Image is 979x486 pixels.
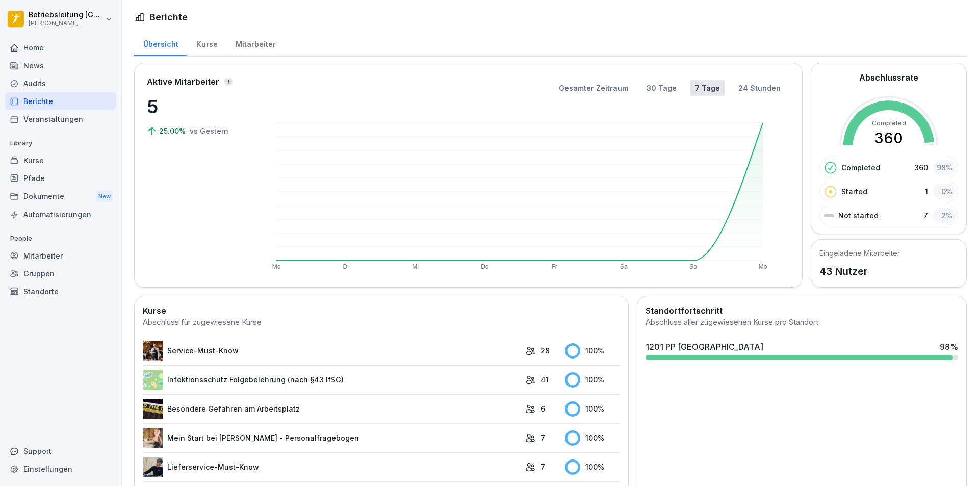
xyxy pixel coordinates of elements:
[143,457,163,477] img: hu6txd6pq7tal1w0hbosth6a.png
[565,459,620,475] div: 100 %
[540,462,545,472] p: 7
[272,263,281,270] text: Mo
[565,430,620,446] div: 100 %
[5,151,116,169] a: Kurse
[819,264,900,279] p: 43 Nutzer
[933,160,956,175] div: 98 %
[646,304,958,317] h2: Standortfortschritt
[565,401,620,417] div: 100 %
[143,399,520,419] a: Besondere Gefahren am Arbeitsplatz
[29,11,103,19] p: Betriebsleitung [GEOGRAPHIC_DATA]
[838,210,879,221] p: Not started
[5,110,116,128] a: Veranstaltungen
[481,263,489,270] text: Do
[540,345,550,356] p: 28
[5,460,116,478] a: Einstellungen
[190,125,228,136] p: vs Gestern
[540,403,545,414] p: 6
[733,80,786,96] button: 24 Stunden
[143,428,520,448] a: Mein Start bei [PERSON_NAME] - Personalfragebogen
[143,399,163,419] img: zq4t51x0wy87l3xh8s87q7rq.png
[5,39,116,57] a: Home
[933,184,956,199] div: 0 %
[143,457,520,477] a: Lieferservice-Must-Know
[96,191,113,202] div: New
[540,432,545,443] p: 7
[143,428,163,448] img: aaay8cu0h1hwaqqp9269xjan.png
[565,343,620,359] div: 100 %
[641,337,962,364] a: 1201 PP [GEOGRAPHIC_DATA]98%
[143,370,520,390] a: Infektionsschutz Folgebelehrung (nach §43 IfSG)
[412,263,419,270] text: Mi
[5,135,116,151] p: Library
[159,125,188,136] p: 25.00%
[5,442,116,460] div: Support
[5,265,116,283] a: Gruppen
[841,186,867,197] p: Started
[859,71,918,84] h2: Abschlussrate
[5,187,116,206] div: Dokumente
[646,341,763,353] div: 1201 PP [GEOGRAPHIC_DATA]
[554,80,633,96] button: Gesamter Zeitraum
[343,263,349,270] text: Di
[5,92,116,110] a: Berichte
[641,80,682,96] button: 30 Tage
[5,247,116,265] a: Mitarbeiter
[226,30,285,56] a: Mitarbeiter
[841,162,880,173] p: Completed
[147,75,219,88] p: Aktive Mitarbeiter
[149,10,188,24] h1: Berichte
[5,206,116,223] a: Automatisierungen
[147,93,249,120] p: 5
[5,283,116,300] a: Standorte
[551,263,557,270] text: Fr
[759,263,767,270] text: Mo
[143,304,620,317] h2: Kurse
[5,74,116,92] a: Audits
[143,341,163,361] img: kpon4nh320e9lf5mryu3zflh.png
[187,30,226,56] a: Kurse
[620,263,628,270] text: Sa
[5,187,116,206] a: DokumenteNew
[923,210,928,221] p: 7
[819,248,900,259] h5: Eingeladene Mitarbeiter
[5,169,116,187] a: Pfade
[540,374,549,385] p: 41
[689,263,697,270] text: So
[933,208,956,223] div: 2 %
[690,80,725,96] button: 7 Tage
[5,231,116,247] p: People
[143,370,163,390] img: tgff07aey9ahi6f4hltuk21p.png
[5,57,116,74] a: News
[143,317,620,328] div: Abschluss für zugewiesene Kurse
[925,186,928,197] p: 1
[940,341,958,353] div: 98 %
[143,341,520,361] a: Service-Must-Know
[914,162,928,173] p: 360
[134,30,187,56] a: Übersicht
[646,317,958,328] div: Abschluss aller zugewiesenen Kurse pro Standort
[29,20,103,27] p: [PERSON_NAME]
[565,372,620,388] div: 100 %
